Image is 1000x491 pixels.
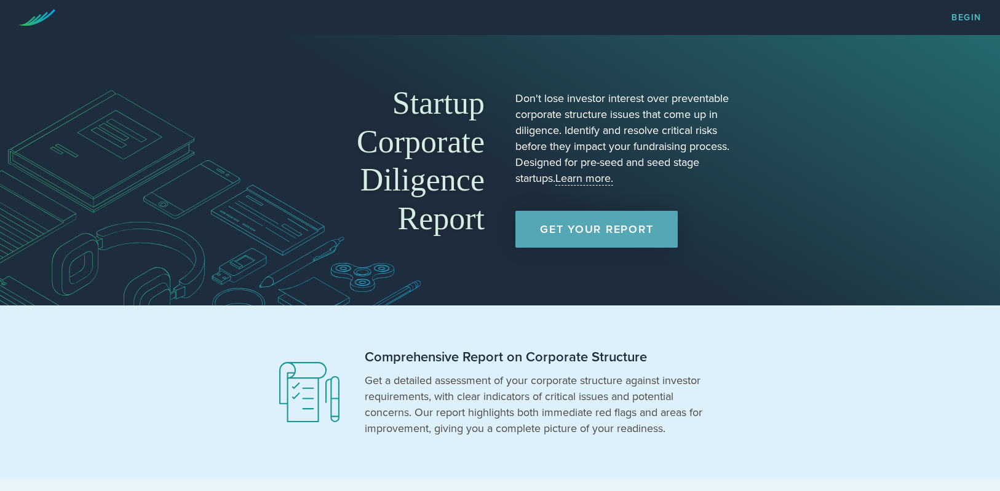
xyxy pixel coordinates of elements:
p: Get a detailed assessment of your corporate structure against investor requirements, with clear i... [365,372,709,436]
a: Get Your Report [515,211,678,248]
p: Don't lose investor interest over preventable corporate structure issues that come up in diligenc... [515,90,734,186]
h1: Startup Corporate Diligence Report [266,84,485,238]
a: Learn more. [555,171,613,186]
a: Begin [951,14,982,22]
h2: Comprehensive Report on Corporate Structure [365,348,709,366]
